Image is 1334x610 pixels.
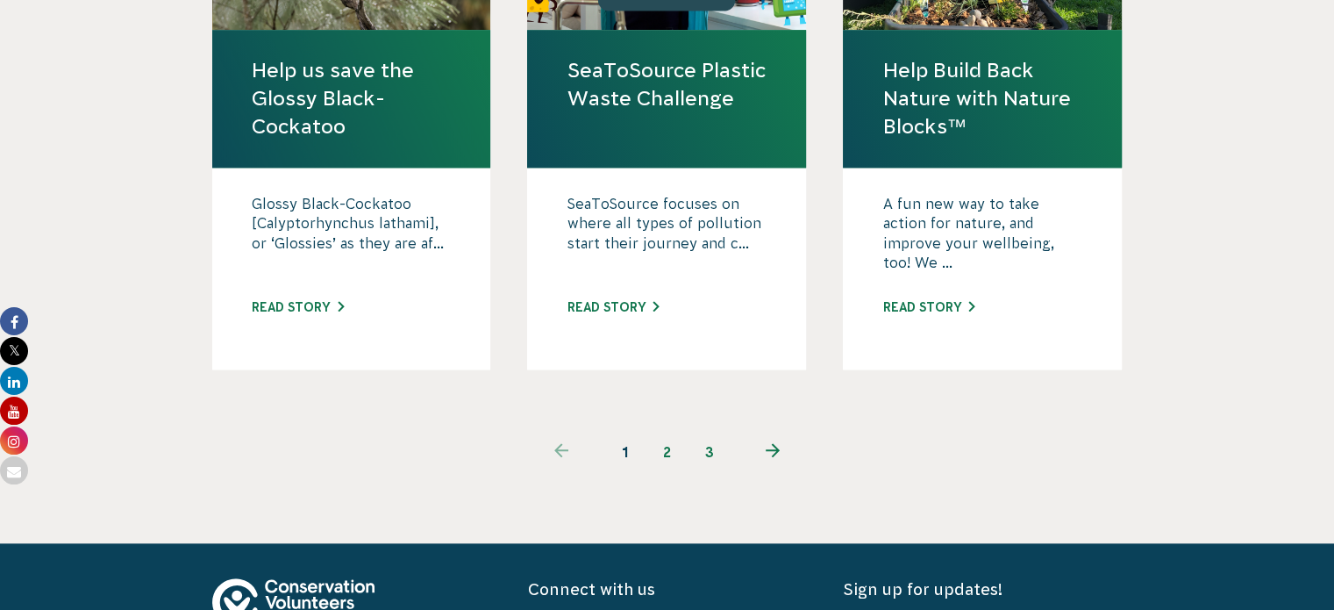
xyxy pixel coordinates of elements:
h5: Sign up for updates! [843,578,1122,600]
p: SeaToSource focuses on where all types of pollution start their journey and c... [567,194,767,282]
a: Read story [567,300,659,314]
a: Help us save the Glossy Black-Cockatoo [252,56,452,141]
span: 1 [604,431,646,473]
a: SeaToSource Plastic Waste Challenge [567,56,767,112]
a: Next page [731,431,816,473]
h5: Connect with us [527,578,806,600]
a: 2 [646,431,688,473]
a: 3 [688,431,731,473]
a: Help Build Back Nature with Nature Blocks™ [882,56,1082,141]
a: Read story [882,300,974,314]
a: Read story [252,300,344,314]
ul: Pagination [519,431,816,473]
p: Glossy Black-Cockatoo [Calyptorhynchus lathami], or ‘Glossies’ as they are af... [252,194,452,282]
p: A fun new way to take action for nature, and improve your wellbeing, too! We ... [882,194,1082,282]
